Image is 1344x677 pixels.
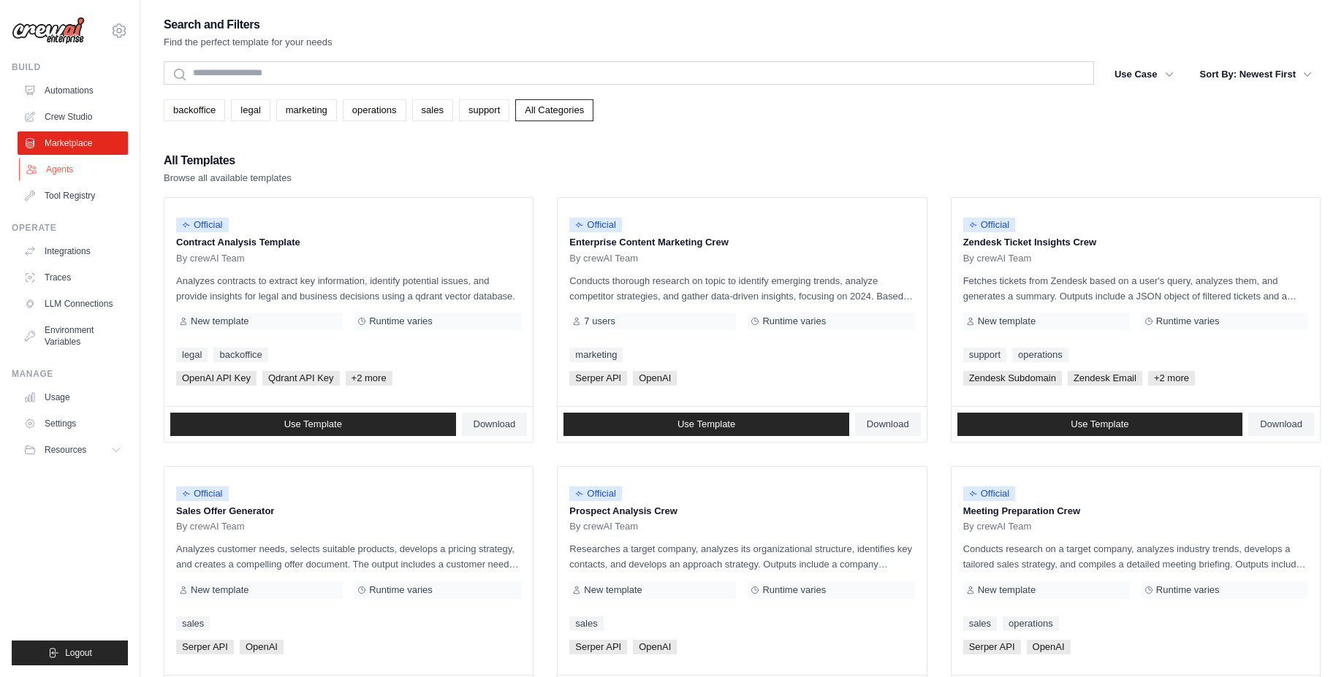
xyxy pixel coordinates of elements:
[176,486,229,501] span: Official
[963,486,1016,501] span: Official
[963,521,1032,532] span: By crewAI Team
[12,640,128,665] button: Logout
[584,584,642,596] span: New template
[176,371,257,386] span: OpenAI API Key
[18,438,128,462] button: Resources
[963,616,997,631] a: sales
[18,266,128,289] a: Traces
[569,253,638,264] span: By crewAI Team
[19,158,129,181] a: Agents
[276,99,337,121] a: marketing
[762,315,826,327] span: Runtime varies
[963,640,1021,654] span: Serper API
[176,253,245,264] span: By crewAI Team
[176,504,521,519] p: Sales Offer Generator
[12,222,128,234] div: Operate
[569,504,914,519] p: Prospect Analysis Crew
[1012,348,1068,362] a: operations
[584,315,615,327] span: 7 users
[369,584,433,596] span: Runtime varies
[963,253,1032,264] span: By crewAI Team
[963,348,1006,362] a: support
[1156,584,1220,596] span: Runtime varies
[569,616,603,631] a: sales
[176,348,208,362] a: legal
[18,131,128,155] a: Marketplace
[569,371,627,386] span: Serper API
[18,318,128,353] a: Environment Variables
[1248,413,1314,436] a: Download
[12,368,128,380] div: Manage
[978,584,1036,596] span: New template
[1106,61,1182,88] button: Use Case
[18,240,128,263] a: Integrations
[284,418,342,430] span: Use Template
[963,504,1308,519] p: Meeting Preparation Crew
[569,521,638,532] span: By crewAI Team
[569,348,623,362] a: marketing
[1071,418,1128,430] span: Use Template
[191,584,248,596] span: New template
[240,640,284,654] span: OpenAI
[191,315,248,327] span: New template
[459,99,509,121] a: support
[462,413,528,436] a: Download
[164,171,292,185] p: Browse all available templates
[957,413,1243,436] a: Use Template
[18,292,128,315] a: LLM Connections
[569,640,627,654] span: Serper API
[855,413,921,436] a: Download
[1068,371,1142,386] span: Zendesk Email
[343,99,406,121] a: operations
[12,17,85,45] img: Logo
[346,371,392,386] span: +2 more
[569,486,622,501] span: Official
[1148,371,1195,386] span: +2 more
[963,371,1062,386] span: Zendesk Subdomain
[18,105,128,129] a: Crew Studio
[633,371,677,386] span: OpenAI
[176,521,245,532] span: By crewAI Team
[978,315,1036,327] span: New template
[231,99,270,121] a: legal
[18,184,128,207] a: Tool Registry
[45,444,86,456] span: Resources
[176,616,210,631] a: sales
[762,584,826,596] span: Runtime varies
[963,218,1016,232] span: Official
[569,218,622,232] span: Official
[164,15,333,35] h2: Search and Filters
[633,640,677,654] span: OpenAI
[1027,640,1071,654] span: OpenAI
[18,386,128,409] a: Usage
[164,99,225,121] a: backoffice
[164,35,333,50] p: Find the perfect template for your needs
[18,79,128,102] a: Automations
[1003,616,1059,631] a: operations
[867,418,909,430] span: Download
[12,61,128,73] div: Build
[474,418,516,430] span: Download
[176,640,234,654] span: Serper API
[677,418,735,430] span: Use Template
[1260,418,1302,430] span: Download
[569,273,914,304] p: Conducts thorough research on topic to identify emerging trends, analyze competitor strategies, a...
[963,235,1308,250] p: Zendesk Ticket Insights Crew
[18,412,128,435] a: Settings
[963,541,1308,572] p: Conducts research on a target company, analyzes industry trends, develops a tailored sales strate...
[262,371,340,386] span: Qdrant API Key
[176,218,229,232] span: Official
[369,315,433,327] span: Runtime varies
[1191,61,1321,88] button: Sort By: Newest First
[963,273,1308,304] p: Fetches tickets from Zendesk based on a user's query, analyzes them, and generates a summary. Out...
[176,235,521,250] p: Contract Analysis Template
[176,541,521,572] p: Analyzes customer needs, selects suitable products, develops a pricing strategy, and creates a co...
[412,99,453,121] a: sales
[569,541,914,572] p: Researches a target company, analyzes its organizational structure, identifies key contacts, and ...
[213,348,267,362] a: backoffice
[65,647,92,659] span: Logout
[164,150,292,171] h2: All Templates
[515,99,593,121] a: All Categories
[176,273,521,304] p: Analyzes contracts to extract key information, identify potential issues, and provide insights fo...
[563,413,849,436] a: Use Template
